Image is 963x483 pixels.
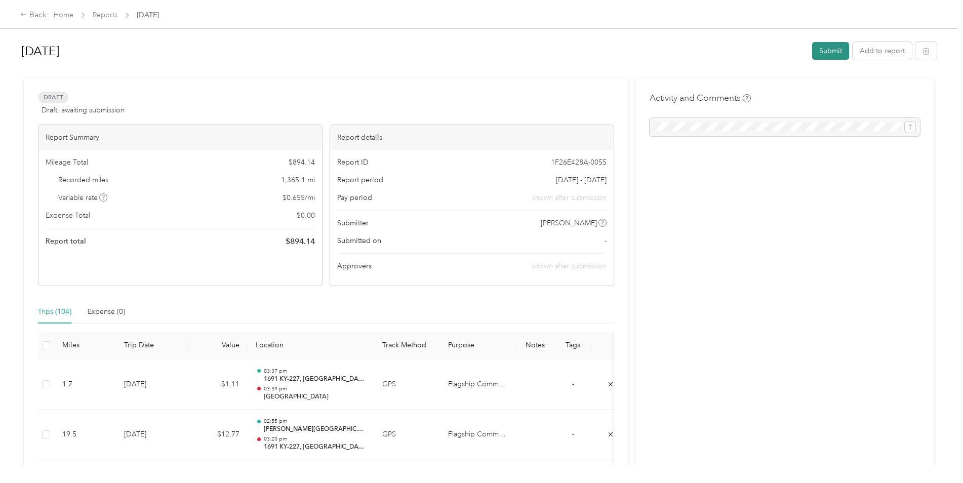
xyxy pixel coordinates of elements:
[264,368,366,375] p: 03:37 pm
[286,235,315,248] span: $ 894.14
[337,235,381,246] span: Submitted on
[337,175,383,185] span: Report period
[46,210,90,221] span: Expense Total
[54,359,116,410] td: 1.7
[116,359,187,410] td: [DATE]
[38,306,71,317] div: Trips (104)
[532,262,607,270] span: shown after submission
[54,332,116,359] th: Miles
[264,385,366,392] p: 03:39 pm
[330,125,614,150] div: Report details
[551,157,607,168] span: 1F26E428A-0055
[20,9,47,21] div: Back
[264,392,366,401] p: [GEOGRAPHIC_DATA]
[281,175,315,185] span: 1,365.1 mi
[572,380,574,388] span: -
[21,39,805,63] h1: Aug 2025
[853,42,912,60] button: Add to report
[289,157,315,168] span: $ 894.14
[440,359,516,410] td: Flagship Communities
[248,332,374,359] th: Location
[532,192,607,203] span: shown after submission
[650,92,751,104] h4: Activity and Comments
[137,10,159,20] span: [DATE]
[906,426,963,483] iframe: Everlance-gr Chat Button Frame
[42,105,125,115] span: Draft, awaiting submission
[93,11,117,19] a: Reports
[88,306,125,317] div: Expense (0)
[58,192,108,203] span: Variable rate
[264,418,366,425] p: 02:55 pm
[297,210,315,221] span: $ 0.00
[812,42,849,60] button: Submit
[374,359,440,410] td: GPS
[541,218,597,228] span: [PERSON_NAME]
[554,332,592,359] th: Tags
[38,125,322,150] div: Report Summary
[54,410,116,460] td: 19.5
[116,410,187,460] td: [DATE]
[337,218,369,228] span: Submitter
[337,157,369,168] span: Report ID
[187,332,248,359] th: Value
[337,261,372,271] span: Approvers
[572,430,574,438] span: -
[116,332,187,359] th: Trip Date
[264,375,366,384] p: 1691 KY-227, [GEOGRAPHIC_DATA], [GEOGRAPHIC_DATA]
[54,11,73,19] a: Home
[556,175,607,185] span: [DATE] - [DATE]
[283,192,315,203] span: $ 0.655 / mi
[38,92,68,103] span: Draft
[337,192,372,203] span: Pay period
[187,410,248,460] td: $12.77
[264,435,366,442] p: 03:20 pm
[440,332,516,359] th: Purpose
[374,332,440,359] th: Track Method
[46,236,86,247] span: Report total
[374,410,440,460] td: GPS
[58,175,108,185] span: Recorded miles
[264,442,366,452] p: 1691 KY-227, [GEOGRAPHIC_DATA], [GEOGRAPHIC_DATA]
[264,425,366,434] p: [PERSON_NAME][GEOGRAPHIC_DATA], [GEOGRAPHIC_DATA], [GEOGRAPHIC_DATA]
[516,332,554,359] th: Notes
[46,157,88,168] span: Mileage Total
[605,235,607,246] span: -
[440,410,516,460] td: Flagship Communities
[187,359,248,410] td: $1.11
